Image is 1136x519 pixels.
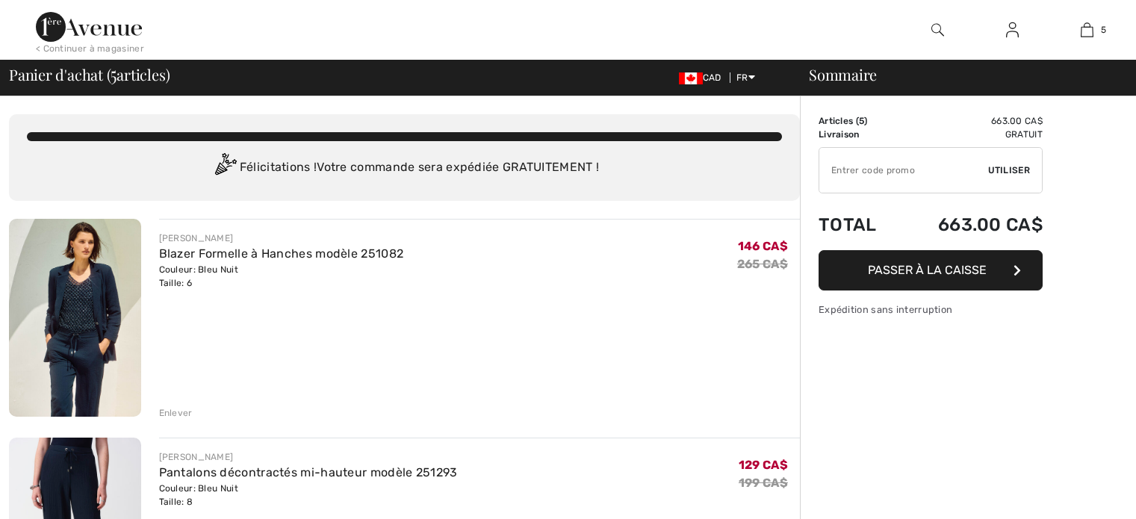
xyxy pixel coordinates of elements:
[36,42,144,55] div: < Continuer à magasiner
[679,72,703,84] img: Canadian Dollar
[36,12,142,42] img: 1ère Avenue
[159,450,458,464] div: [PERSON_NAME]
[111,63,117,83] span: 5
[159,465,458,479] a: Pantalons décontractés mi-hauteur modèle 251293
[679,72,727,83] span: CAD
[931,21,944,39] img: recherche
[898,199,1043,250] td: 663.00 CA$
[791,67,1127,82] div: Sommaire
[868,263,987,277] span: Passer à la caisse
[819,199,898,250] td: Total
[27,153,782,183] div: Félicitations ! Votre commande sera expédiée GRATUITEMENT !
[859,116,864,126] span: 5
[159,482,458,509] div: Couleur: Bleu Nuit Taille: 8
[9,219,141,417] img: Blazer Formelle à Hanches modèle 251082
[819,148,988,193] input: Code promo
[738,239,788,253] span: 146 CA$
[819,250,1043,290] button: Passer à la caisse
[210,153,240,183] img: Congratulation2.svg
[739,476,788,490] s: 199 CA$
[737,257,788,271] s: 265 CA$
[159,246,404,261] a: Blazer Formelle à Hanches modèle 251082
[1050,21,1123,39] a: 5
[988,164,1030,177] span: Utiliser
[9,67,170,82] span: Panier d'achat ( articles)
[898,114,1043,128] td: 663.00 CA$
[898,128,1043,141] td: Gratuit
[1081,21,1093,39] img: Mon panier
[159,263,404,290] div: Couleur: Bleu Nuit Taille: 6
[736,72,755,83] span: FR
[1101,23,1106,37] span: 5
[819,302,1043,317] div: Expédition sans interruption
[819,114,898,128] td: Articles ( )
[159,231,404,245] div: [PERSON_NAME]
[994,21,1031,40] a: Se connecter
[819,128,898,141] td: Livraison
[159,406,193,420] div: Enlever
[739,458,788,472] span: 129 CA$
[1006,21,1019,39] img: Mes infos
